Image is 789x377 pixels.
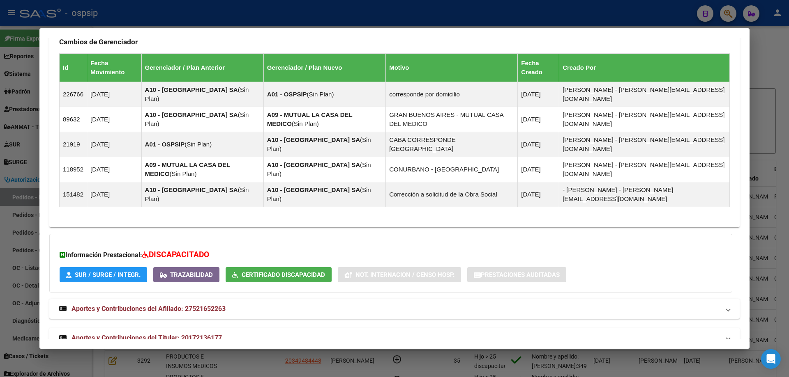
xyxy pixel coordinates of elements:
[141,132,263,157] td: ( )
[267,111,353,127] strong: A09 - MUTUAL LA CASA DEL MEDICO
[60,107,87,132] td: 89632
[87,82,142,107] td: [DATE]
[60,157,87,182] td: 118952
[172,170,195,177] span: Sin Plan
[141,107,263,132] td: ( )
[294,120,317,127] span: Sin Plan
[145,141,185,148] strong: A01 - OSPSIP
[141,182,263,207] td: ( )
[187,141,210,148] span: Sin Plan
[386,182,518,207] td: Corrección a solicitud de la Obra Social
[386,54,518,82] th: Motivo
[75,271,141,279] span: SUR / SURGE / INTEGR.
[59,37,730,46] h3: Cambios de Gerenciador
[263,82,385,107] td: ( )
[761,349,781,369] div: Open Intercom Messenger
[60,54,87,82] th: Id
[263,54,385,82] th: Gerenciador / Plan Nuevo
[87,182,142,207] td: [DATE]
[153,267,219,282] button: Trazabilidad
[518,107,559,132] td: [DATE]
[87,132,142,157] td: [DATE]
[386,157,518,182] td: CONURBANO - [GEOGRAPHIC_DATA]
[355,271,454,279] span: Not. Internacion / Censo Hosp.
[386,107,518,132] td: GRAN BUENOS AIRES - MUTUAL CASA DEL MEDICO
[338,267,461,282] button: Not. Internacion / Censo Hosp.
[87,54,142,82] th: Fecha Movimiento
[559,132,730,157] td: [PERSON_NAME] - [PERSON_NAME][EMAIL_ADDRESS][DOMAIN_NAME]
[518,54,559,82] th: Fecha Creado
[60,182,87,207] td: 151482
[267,91,307,98] strong: A01 - OSPSIP
[145,186,238,193] strong: A10 - [GEOGRAPHIC_DATA] SA
[386,82,518,107] td: corresponde por domicilio
[60,132,87,157] td: 21919
[60,82,87,107] td: 226766
[242,271,325,279] span: Certificado Discapacidad
[481,271,560,279] span: Prestaciones Auditadas
[518,132,559,157] td: [DATE]
[170,271,213,279] span: Trazabilidad
[559,54,730,82] th: Creado Por
[60,249,722,261] h3: Información Prestacional:
[145,161,231,177] strong: A09 - MUTUAL LA CASA DEL MEDICO
[263,182,385,207] td: ( )
[309,91,332,98] span: Sin Plan
[467,267,566,282] button: Prestaciones Auditadas
[263,157,385,182] td: ( )
[87,107,142,132] td: [DATE]
[263,107,385,132] td: ( )
[559,82,730,107] td: [PERSON_NAME] - [PERSON_NAME][EMAIL_ADDRESS][DOMAIN_NAME]
[559,157,730,182] td: [PERSON_NAME] - [PERSON_NAME][EMAIL_ADDRESS][DOMAIN_NAME]
[386,132,518,157] td: CABA CORRESPONDE [GEOGRAPHIC_DATA]
[518,182,559,207] td: [DATE]
[518,82,559,107] td: [DATE]
[49,299,740,319] mat-expansion-panel-header: Aportes y Contribuciones del Afiliado: 27521652263
[149,250,209,259] span: DISCAPACITADO
[72,334,222,342] span: Aportes y Contribuciones del Titular: 20172136177
[141,54,263,82] th: Gerenciador / Plan Anterior
[87,157,142,182] td: [DATE]
[72,305,226,313] span: Aportes y Contribuciones del Afiliado: 27521652263
[145,86,238,93] strong: A10 - [GEOGRAPHIC_DATA] SA
[267,186,360,193] strong: A10 - [GEOGRAPHIC_DATA] SA
[141,82,263,107] td: ( )
[518,157,559,182] td: [DATE]
[49,328,740,348] mat-expansion-panel-header: Aportes y Contribuciones del Titular: 20172136177
[60,267,147,282] button: SUR / SURGE / INTEGR.
[267,161,360,168] strong: A10 - [GEOGRAPHIC_DATA] SA
[226,267,332,282] button: Certificado Discapacidad
[141,157,263,182] td: ( )
[267,136,360,143] strong: A10 - [GEOGRAPHIC_DATA] SA
[559,182,730,207] td: - [PERSON_NAME] - [PERSON_NAME][EMAIL_ADDRESS][DOMAIN_NAME]
[559,107,730,132] td: [PERSON_NAME] - [PERSON_NAME][EMAIL_ADDRESS][DOMAIN_NAME]
[263,132,385,157] td: ( )
[145,111,238,118] strong: A10 - [GEOGRAPHIC_DATA] SA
